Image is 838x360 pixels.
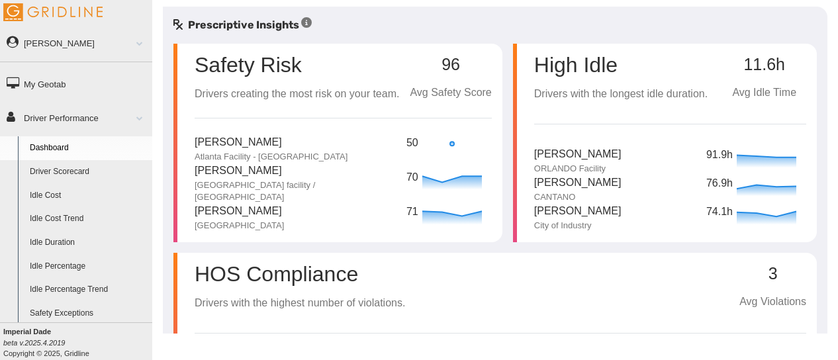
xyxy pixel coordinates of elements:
p: [PERSON_NAME] [534,146,622,163]
img: Gridline [3,3,103,21]
p: Drivers creating the most risk on your team. [195,86,399,103]
p: [PERSON_NAME] [195,203,284,220]
p: [GEOGRAPHIC_DATA] [195,220,284,232]
p: Avg Idle Time [722,85,806,101]
p: [PERSON_NAME] [195,163,396,179]
p: 74.1h [706,204,733,220]
a: Idle Cost Trend [24,207,152,231]
p: CANTANO [534,191,622,203]
div: Copyright © 2025, Gridline [3,326,152,359]
a: Driver Scorecard [24,160,152,184]
p: [PERSON_NAME] [534,203,622,220]
b: Imperial Dade [3,328,51,336]
p: 91.9h [706,147,733,163]
a: Idle Cost [24,184,152,208]
i: beta v.2025.4.2019 [3,339,65,347]
p: [GEOGRAPHIC_DATA] facility / [GEOGRAPHIC_DATA] [195,179,396,203]
p: City of Industry [534,220,622,232]
p: Safety Risk [195,54,302,75]
p: ORLANDO Facility [534,163,622,175]
p: 11.6h [722,56,806,74]
a: Dashboard [24,136,152,160]
p: 50 [406,135,419,152]
p: 3 [739,265,806,283]
a: Safety Exceptions [24,302,152,326]
p: 96 [410,56,491,74]
a: Idle Percentage Trend [24,278,152,302]
p: Atlanta Facility - [GEOGRAPHIC_DATA] [195,151,348,163]
p: 76.9h [706,175,733,192]
p: High Idle [534,54,708,75]
p: HOS Compliance [195,263,405,285]
a: Idle Percentage [24,255,152,279]
p: Avg Violations [739,294,806,310]
p: Drivers with the highest number of violations. [195,295,405,312]
p: Avg Safety Score [410,85,491,101]
a: Idle Duration [24,231,152,255]
p: [PERSON_NAME] [195,134,348,151]
p: [PERSON_NAME] [534,175,622,191]
p: 71 [406,204,419,220]
h5: Prescriptive Insights [173,17,312,33]
p: 70 [406,169,419,186]
p: Drivers with the longest idle duration. [534,86,708,103]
